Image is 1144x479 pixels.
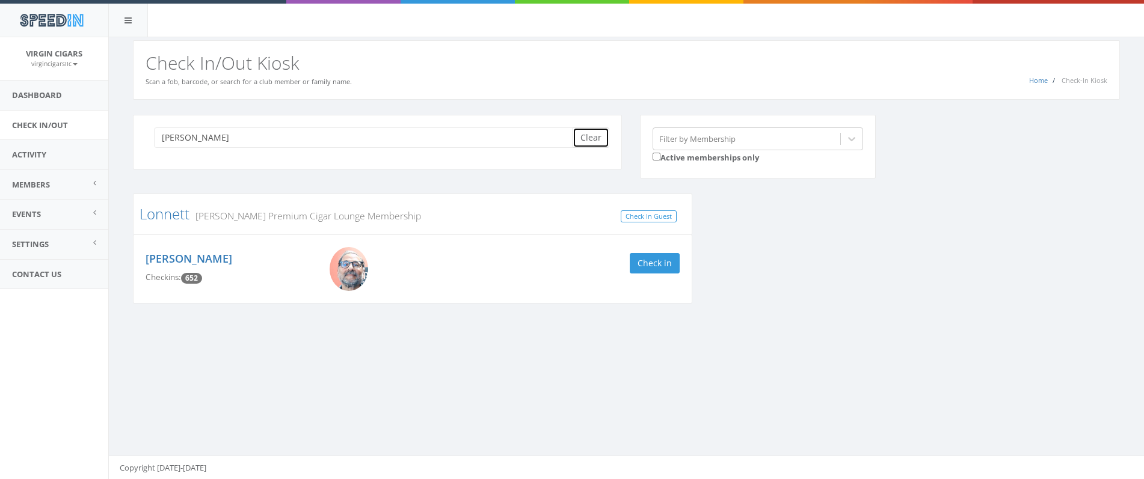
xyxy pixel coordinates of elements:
div: Filter by Membership [659,133,736,144]
a: Lonnett [140,204,189,224]
input: Active memberships only [653,153,660,160]
h2: Check In/Out Kiosk [146,53,1107,73]
span: Checkin count [181,273,202,284]
img: speedin_logo.png [14,9,89,31]
button: Check in [630,253,680,273]
a: [PERSON_NAME] [146,251,232,266]
img: Frank.jpg [330,247,368,291]
span: Virgin Cigars [26,48,82,59]
span: Checkins: [146,272,181,282]
a: Home [1029,76,1048,85]
span: Members [12,179,50,190]
small: [PERSON_NAME] Premium Cigar Lounge Membership [189,209,421,222]
small: virgincigarsllc [31,59,78,68]
span: Contact Us [12,269,61,279]
a: Check In Guest [621,210,677,223]
span: Settings [12,239,49,249]
label: Active memberships only [653,150,759,163]
span: Events [12,209,41,219]
input: Search a name to check in [154,127,582,148]
small: Scan a fob, barcode, or search for a club member or family name. [146,77,352,86]
span: Check-In Kiosk [1062,76,1107,85]
button: Clear [573,127,609,148]
a: virgincigarsllc [31,58,78,69]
